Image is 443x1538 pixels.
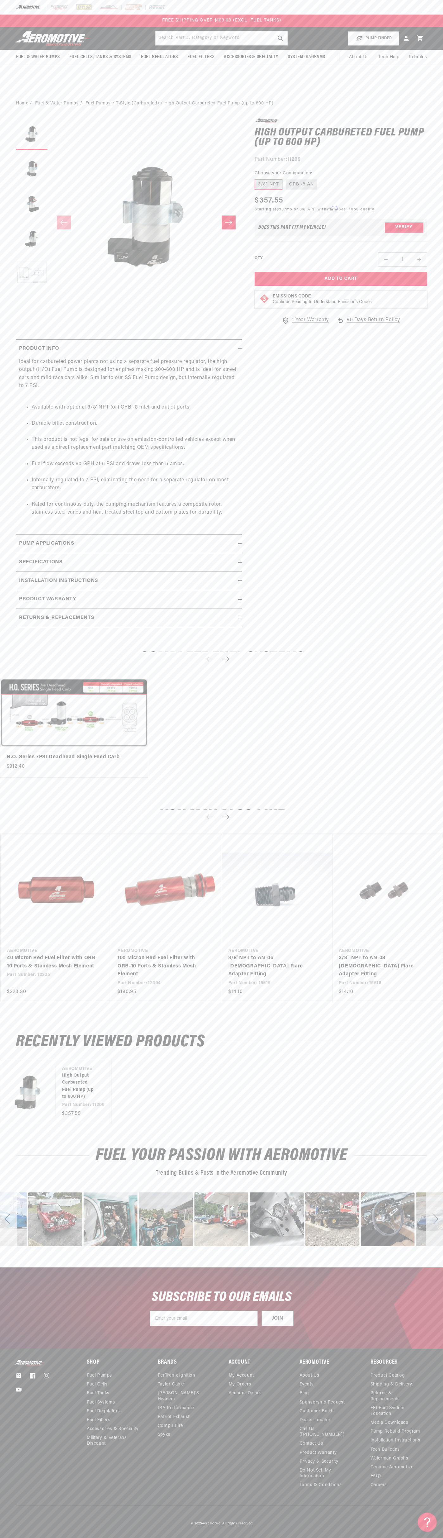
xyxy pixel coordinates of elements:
[32,460,239,468] li: Fuel flow exceeds 90 GPH at 5 PSI and draws less than 5 amps.
[255,170,313,177] legend: Choose your Configuration:
[150,1311,258,1326] input: Enter your email
[203,810,217,824] button: Previous slide
[7,753,135,761] a: H.O. Series 7PSI Deadhead Single Feed Carb
[258,225,326,230] div: Does This part fit My vehicle?
[203,652,217,666] button: Previous slide
[300,1389,309,1398] a: Blog
[202,1522,220,1525] a: Aeromotive
[16,590,242,609] summary: Product warranty
[16,609,242,627] summary: Returns & replacements
[16,258,47,289] button: Load image 5 in gallery view
[282,316,329,324] a: 1 Year Warranty
[16,100,427,107] nav: breadcrumbs
[32,476,239,492] li: Internally regulated to 7 PSI, eliminating the need for a separate regulator on most carburetors.
[16,100,28,107] a: Home
[229,1373,254,1380] a: My Account
[16,153,47,185] button: Load image 2 in gallery view
[28,1192,82,1246] div: Photo from a Shopper
[255,206,374,212] p: Starting at /mo or 0% APR with .
[19,540,74,548] h2: Pump Applications
[155,31,288,45] input: Search by Part Number, Category or Keyword
[136,50,183,65] summary: Fuel Regulators
[158,1373,195,1380] a: PerTronix Ignition
[183,50,219,65] summary: Fuel Filters
[16,1148,427,1163] h2: Fuel Your Passion with Aeromotive
[409,54,427,61] span: Rebuilds
[87,1398,115,1407] a: Fuel Systems
[16,553,242,572] summary: Specifications
[300,1425,351,1439] a: Call Us ([PHONE_NUMBER])
[87,1373,112,1380] a: Fuel Pumps
[16,340,242,358] summary: Product Info
[16,651,427,666] h2: Complete Fuel Systems
[337,316,400,331] a: 90 Days Return Policy
[305,1192,359,1246] div: Photo from a Shopper
[370,1418,408,1427] a: Media Downloads
[19,558,62,566] h2: Specifications
[300,1380,314,1389] a: Events
[348,31,399,46] button: PUMP FINDER
[273,294,372,305] button: Emissions CodeContinue Reading to Understand Emissions Codes
[370,1445,400,1454] a: Tech Bulletins
[32,436,239,452] li: This product is not legal for sale or use on emission-controlled vehicles except when used as a d...
[229,1389,262,1398] a: Account Details
[219,810,233,824] button: Next slide
[370,1481,387,1490] a: Careers
[300,1439,323,1448] a: Contact Us
[339,208,374,211] a: See if you qualify - Learn more about Affirm Financing (opens in modal)
[349,55,369,59] span: About Us
[19,595,76,603] h2: Product warranty
[300,1398,345,1407] a: Sponsorship Request
[158,1380,184,1389] a: Taylor Cable
[65,50,136,65] summary: Fuel Cells, Tanks & Systems
[62,1072,98,1101] a: High Output Carbureted Fuel Pump (up to 600 HP)
[292,316,329,324] span: 1 Year Warranty
[305,1192,359,1246] div: image number 35
[187,54,214,60] span: Fuel Filters
[326,206,338,211] span: Affirm
[87,1389,110,1398] a: Fuel Tanks
[87,1425,138,1434] a: Accessories & Speciality
[378,54,399,61] span: Tech Help
[259,294,269,304] img: Emissions code
[300,1373,320,1380] a: About Us
[158,1413,190,1422] a: Patriot Exhaust
[139,1192,193,1246] div: image number 32
[16,572,242,590] summary: Installation Instructions
[288,157,301,162] strong: 11209
[344,50,374,65] a: About Us
[156,1170,287,1176] span: Trending Builds & Posts in the Aeromotive Community
[139,1192,193,1246] div: Photo from a Shopper
[162,18,281,23] span: FREE SHIPPING OVER $109.00 (EXCL. FUEL TANKS)
[255,156,427,164] div: Part Number:
[16,188,47,220] button: Load image 3 in gallery view
[152,1290,292,1304] span: SUBSCRIBE TO OUR EMAILS
[300,1481,342,1490] a: Terms & Conditions
[250,1192,304,1246] div: image number 34
[219,652,233,666] button: Next slide
[14,31,93,46] img: Aeromotive
[370,1389,422,1404] a: Returns & Replacements
[32,501,239,517] li: Rated for continuous duty, the pumping mechanism features a composite rotor, stainless steel vane...
[361,1192,415,1246] div: image number 36
[347,316,400,331] span: 90 Days Return Policy
[229,1380,251,1389] a: My Orders
[370,1380,412,1389] a: Shipping & Delivery
[7,954,98,970] a: 40 Micron Red Fuel Filter with ORB-10 Ports & Stainless Mesh Element
[404,50,432,65] summary: Rebuilds
[255,128,427,148] h1: High Output Carbureted Fuel Pump (up to 600 HP)
[300,1457,339,1466] a: Privacy & Security
[84,1192,137,1246] div: image number 31
[11,50,65,65] summary: Fuel & Water Pumps
[300,1448,337,1457] a: Product Warranty
[158,1422,183,1430] a: Compu-Fire
[255,195,283,206] span: $357.55
[370,1404,422,1418] a: EFI Fuel System Education
[16,358,242,525] div: Ideal for carbureted power plants not using a separate fuel pressure regulator, the high output (...
[16,223,47,254] button: Load image 4 in gallery view
[370,1373,405,1380] a: Product Catalog
[16,809,427,824] h2: You may also like
[255,179,282,190] label: 3/8" NPT
[87,1434,143,1448] a: Military & Veterans Discount
[222,216,236,229] button: Slide right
